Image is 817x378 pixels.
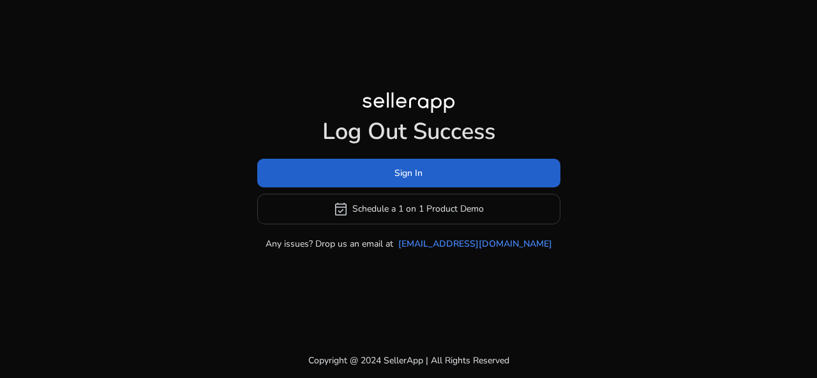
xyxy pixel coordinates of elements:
p: Any issues? Drop us an email at [266,237,393,251]
button: Sign In [257,159,560,187]
span: Sign In [394,166,423,180]
button: event_availableSchedule a 1 on 1 Product Demo [257,194,560,224]
span: event_available [333,201,349,217]
h1: Log Out Success [257,118,560,145]
a: [EMAIL_ADDRESS][DOMAIN_NAME] [398,237,552,251]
